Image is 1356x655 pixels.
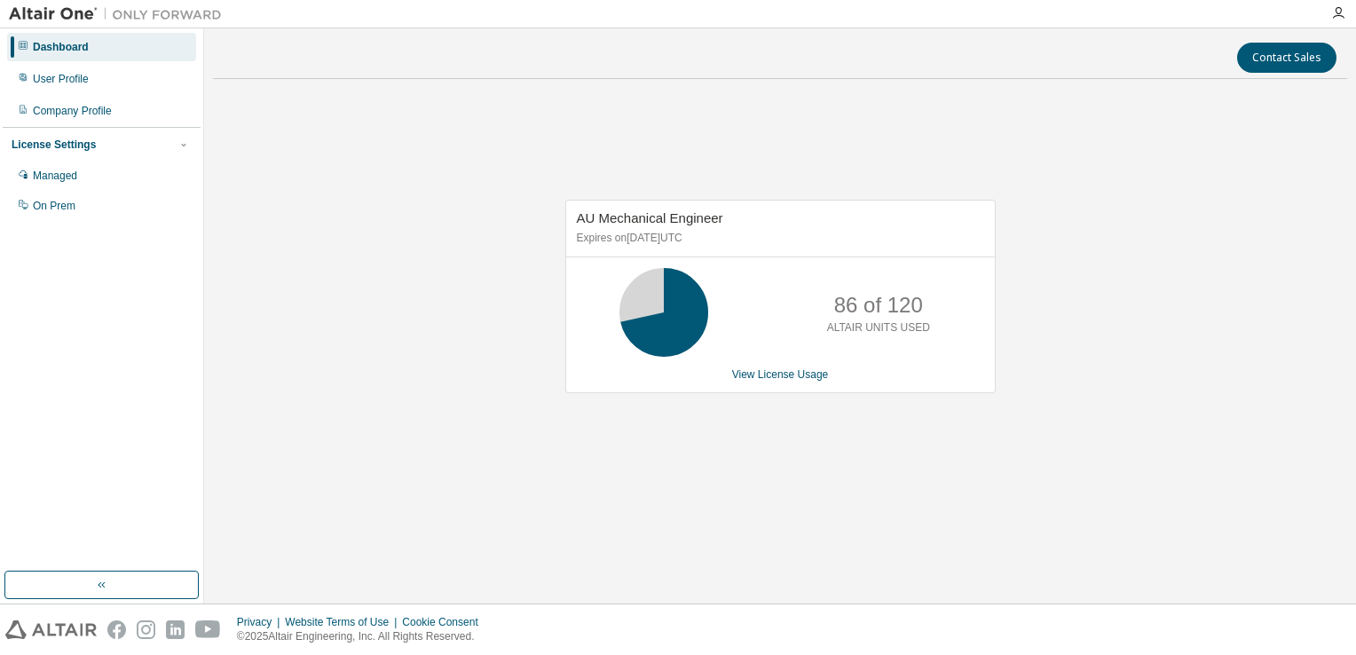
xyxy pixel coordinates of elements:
[285,615,402,629] div: Website Terms of Use
[195,620,221,639] img: youtube.svg
[33,104,112,118] div: Company Profile
[166,620,185,639] img: linkedin.svg
[237,629,489,644] p: © 2025 Altair Engineering, Inc. All Rights Reserved.
[9,5,231,23] img: Altair One
[827,320,930,335] p: ALTAIR UNITS USED
[33,169,77,183] div: Managed
[137,620,155,639] img: instagram.svg
[33,199,75,213] div: On Prem
[5,620,97,639] img: altair_logo.svg
[33,40,89,54] div: Dashboard
[577,210,723,225] span: AU Mechanical Engineer
[732,368,829,381] a: View License Usage
[12,138,96,152] div: License Settings
[834,290,923,320] p: 86 of 120
[577,231,980,246] p: Expires on [DATE] UTC
[107,620,126,639] img: facebook.svg
[1237,43,1336,73] button: Contact Sales
[402,615,488,629] div: Cookie Consent
[33,72,89,86] div: User Profile
[237,615,285,629] div: Privacy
